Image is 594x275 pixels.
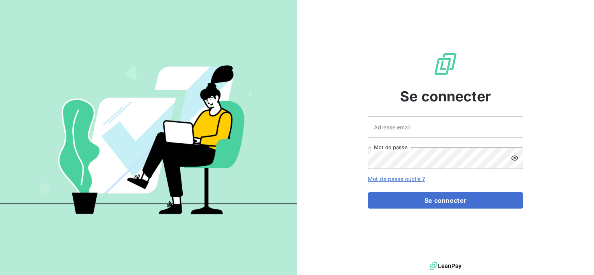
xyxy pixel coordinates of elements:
[430,260,461,272] img: logo
[368,116,523,138] input: placeholder
[400,86,491,107] span: Se connecter
[368,176,425,182] a: Mot de passe oublié ?
[368,192,523,209] button: Se connecter
[433,52,458,77] img: Logo LeanPay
